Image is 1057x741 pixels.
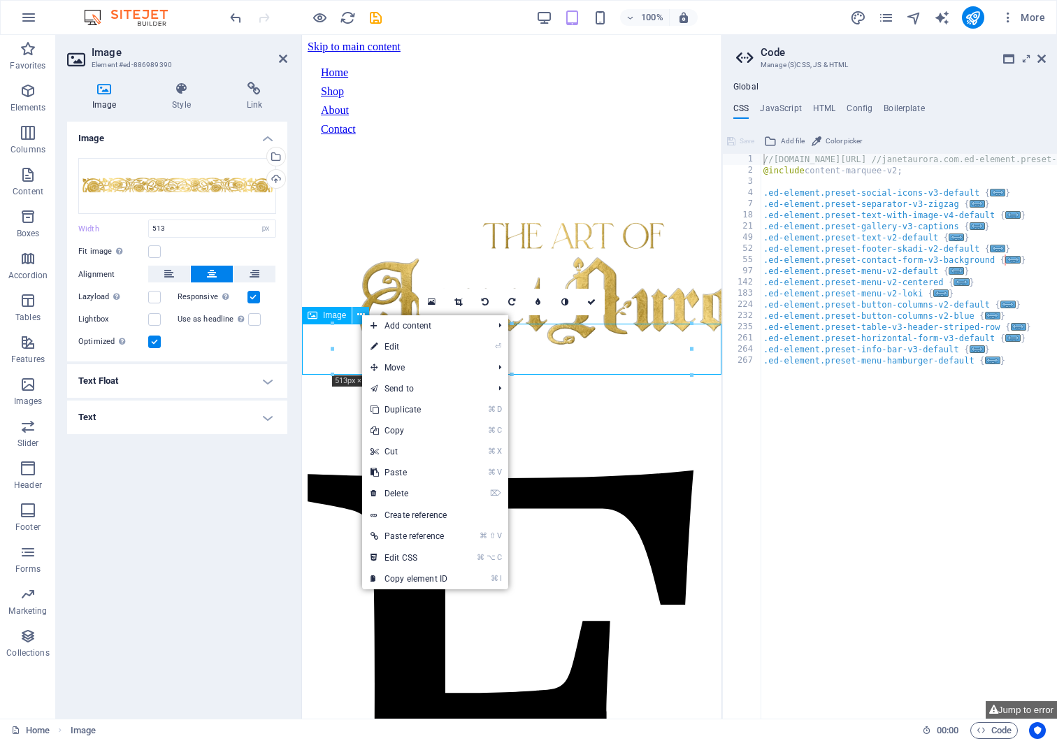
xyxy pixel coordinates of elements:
[620,9,670,26] button: 100%
[362,420,456,441] a: ⌘CCopy
[641,9,663,26] h6: 100%
[970,722,1018,739] button: Code
[488,405,496,414] i: ⌘
[15,521,41,533] p: Footer
[933,289,949,297] span: ...
[1029,722,1046,739] button: Usercentrics
[498,289,525,315] a: Rotate right 90°
[340,10,356,26] i: Reload page
[362,378,487,399] a: Send to
[1005,256,1021,264] span: ...
[488,426,496,435] i: ⌘
[723,299,762,310] div: 224
[723,154,762,165] div: 1
[723,322,762,333] div: 235
[813,103,836,119] h4: HTML
[934,9,951,26] button: text_generator
[92,46,287,59] h2: Image
[311,9,328,26] button: Click here to leave preview mode and continue editing
[723,277,762,288] div: 142
[362,505,508,526] a: Create reference
[92,59,259,71] h3: Element #ed-886989390
[733,103,749,119] h4: CSS
[78,158,276,214] div: rosesbannercopy-WOHTpHPr24VPKlG9QPO7pQ.png
[850,9,867,26] button: design
[723,232,762,243] div: 49
[78,289,148,305] label: Lazyload
[488,447,496,456] i: ⌘
[497,553,501,562] i: C
[723,288,762,299] div: 183
[368,10,384,26] i: Save (Ctrl+S)
[78,243,148,260] label: Fit image
[13,186,43,197] p: Content
[445,289,472,315] a: Crop mode
[500,574,501,583] i: I
[906,9,923,26] button: navigator
[1005,211,1021,219] span: ...
[15,312,41,323] p: Tables
[760,103,801,119] h4: JavaScript
[826,133,862,150] span: Color picker
[970,345,985,353] span: ...
[962,6,984,29] button: publish
[477,553,484,562] i: ⌘
[222,82,287,111] h4: Link
[362,357,487,378] span: Move
[525,289,552,315] a: Blur
[578,289,605,315] a: Confirm ( ⌘ ⏎ )
[71,722,96,739] nav: breadcrumb
[490,489,501,498] i: ⌦
[67,401,287,434] h4: Text
[480,531,487,540] i: ⌘
[723,266,762,277] div: 97
[723,165,762,176] div: 2
[781,133,805,150] span: Add file
[78,266,148,283] label: Alignment
[878,9,895,26] button: pages
[323,311,346,319] span: Image
[362,441,456,462] a: ⌘XCut
[71,722,96,739] span: Click to select. Double-click to edit
[1011,323,1026,331] span: ...
[367,9,384,26] button: save
[723,254,762,266] div: 55
[362,526,456,547] a: ⌘⇧VPaste reference
[10,102,46,113] p: Elements
[228,10,244,26] i: Undo: Change image (Ctrl+Z)
[995,6,1051,29] button: More
[810,133,864,150] button: Color picker
[850,10,866,26] i: Design (Ctrl+Alt+Y)
[362,336,456,357] a: ⏎Edit
[723,210,762,221] div: 18
[495,342,501,351] i: ⏎
[723,344,762,355] div: 264
[491,574,498,583] i: ⌘
[419,289,445,315] a: Select files from the file manager, stock photos, or upload file(s)
[761,46,1046,59] h2: Code
[723,199,762,210] div: 7
[990,189,1005,196] span: ...
[922,722,959,739] h6: Session time
[970,200,985,208] span: ...
[67,82,147,111] h4: Image
[949,267,964,275] span: ...
[67,122,287,147] h4: Image
[10,60,45,71] p: Favorites
[761,59,1018,71] h3: Manage (S)CSS, JS & HTML
[723,187,762,199] div: 4
[985,357,1000,364] span: ...
[723,355,762,366] div: 267
[552,289,578,315] a: Greyscale
[497,447,501,456] i: X
[339,9,356,26] button: reload
[497,531,501,540] i: V
[178,311,248,328] label: Use as headline
[80,9,185,26] img: Editor Logo
[10,144,45,155] p: Columns
[1000,301,1016,308] span: ...
[723,176,762,187] div: 3
[965,10,981,26] i: Publish
[15,563,41,575] p: Forms
[723,243,762,254] div: 52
